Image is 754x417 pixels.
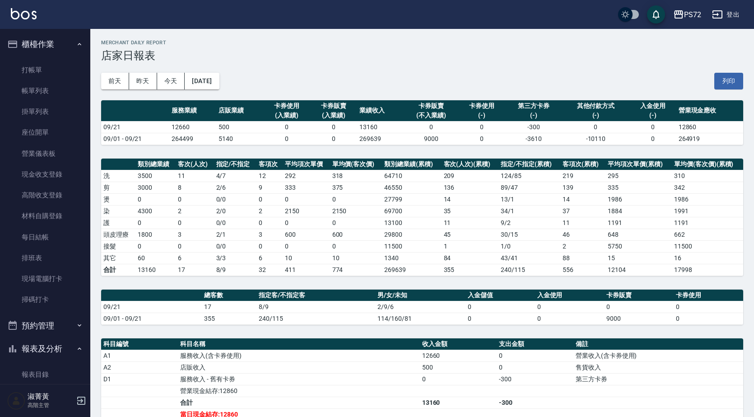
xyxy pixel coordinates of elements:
td: 合計 [101,264,135,276]
td: 375 [330,182,382,193]
td: 0 [674,313,743,324]
td: 17998 [672,264,743,276]
td: 600 [330,229,382,240]
a: 現金收支登錄 [4,164,87,185]
td: 46550 [382,182,441,193]
td: 1191 [605,217,672,229]
td: 500 [420,361,497,373]
th: 客項次 [256,159,283,170]
td: 0 [283,240,330,252]
td: 2/9/6 [375,301,465,313]
td: 342 [672,182,743,193]
td: 89 / 47 [498,182,560,193]
td: A1 [101,350,178,361]
a: 帳單列表 [4,80,87,101]
td: 10 [283,252,330,264]
td: 0 [135,193,176,205]
td: 0 [330,193,382,205]
td: 0 [629,121,676,133]
td: 13100 [382,217,441,229]
td: 0 [497,361,573,373]
td: 3 / 3 [214,252,257,264]
td: 30 / 15 [498,229,560,240]
td: 0 [465,301,535,313]
th: 單均價(客次價) [330,159,382,170]
td: 6 [176,252,214,264]
th: 支出金額 [497,338,573,350]
p: 高階主管 [28,401,74,409]
td: 染 [101,205,135,217]
td: 32 [256,264,283,276]
th: 平均項次單價 [283,159,330,170]
td: 318 [330,170,382,182]
div: 卡券販賣 [312,101,355,111]
td: 12660 [420,350,497,361]
td: 355 [202,313,256,324]
td: 14 [560,193,605,205]
td: 0 [497,350,573,361]
td: 0 [256,240,283,252]
td: 84 [442,252,499,264]
td: 500 [216,121,263,133]
td: D1 [101,373,178,385]
img: Logo [11,8,37,19]
td: 0 [604,301,674,313]
td: 營業收入(含卡券使用) [573,350,743,361]
button: 列印 [714,73,743,89]
td: 2 / 0 [214,205,257,217]
h3: 店家日報表 [101,49,743,62]
div: 入金使用 [632,101,674,111]
td: 09/01 - 09/21 [101,133,169,145]
button: PS72 [670,5,705,24]
td: 600 [283,229,330,240]
td: -10110 [562,133,629,145]
div: (-) [564,111,627,120]
button: 今天 [157,73,185,89]
td: 295 [605,170,672,182]
td: 264919 [676,133,743,145]
td: 0 [263,133,310,145]
td: 13160 [135,264,176,276]
td: 其它 [101,252,135,264]
td: 1 / 0 [498,240,560,252]
td: 售貨收入 [573,361,743,373]
td: 13 / 1 [498,193,560,205]
td: 4300 [135,205,176,217]
td: 12104 [605,264,672,276]
td: 16 [672,252,743,264]
td: 269639 [382,264,441,276]
td: 209 [442,170,499,182]
td: 8/9 [256,301,375,313]
td: 0 [283,217,330,229]
td: 0 [256,193,283,205]
td: 第三方卡券 [573,373,743,385]
td: 0 / 0 [214,240,257,252]
td: 0 [310,133,357,145]
td: 0 [535,313,605,324]
td: 護 [101,217,135,229]
td: 服務收入 - 舊有卡券 [178,373,420,385]
td: 2150 [283,205,330,217]
th: 營業現金應收 [676,100,743,122]
td: 12 [256,170,283,182]
td: 17 [176,264,214,276]
td: 12660 [169,121,216,133]
td: 69700 [382,205,441,217]
div: 卡券使用 [265,101,308,111]
td: 240/115 [498,264,560,276]
td: -3610 [505,133,562,145]
button: 昨天 [129,73,157,89]
td: 27799 [382,193,441,205]
td: 335 [605,182,672,193]
td: 0 [330,217,382,229]
td: 9 / 2 [498,217,560,229]
th: 備註 [573,338,743,350]
td: 1340 [382,252,441,264]
td: 2 / 1 [214,229,257,240]
td: 29800 [382,229,441,240]
td: 0 [330,240,382,252]
td: 1800 [135,229,176,240]
button: [DATE] [185,73,219,89]
button: 前天 [101,73,129,89]
th: 科目編號 [101,338,178,350]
